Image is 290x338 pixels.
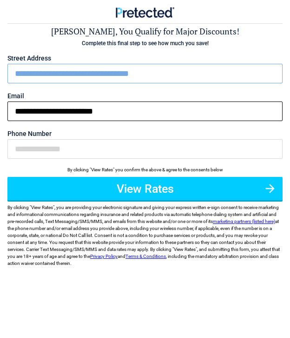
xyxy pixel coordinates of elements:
span: [PERSON_NAME] [51,26,115,37]
h4: Complete this final step to see how much you save! [7,40,283,47]
a: marketing partners (listed here) [213,219,275,224]
img: Main Logo [116,7,175,18]
span: View Rates [31,205,53,210]
label: Street Address [7,55,283,61]
div: By clicking "View Rates" you confirm the above & agree to the consents below [7,166,283,173]
a: Terms & Conditions [125,254,166,259]
label: Phone Number [7,130,283,137]
button: View Rates [7,177,283,200]
label: By clicking " ", you are providing your electronic signature and giving your express written e-si... [7,204,283,267]
label: Email [7,93,283,99]
h2: , You Qualify for Major Discounts! [7,26,283,37]
a: Privacy Policy [90,254,118,259]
